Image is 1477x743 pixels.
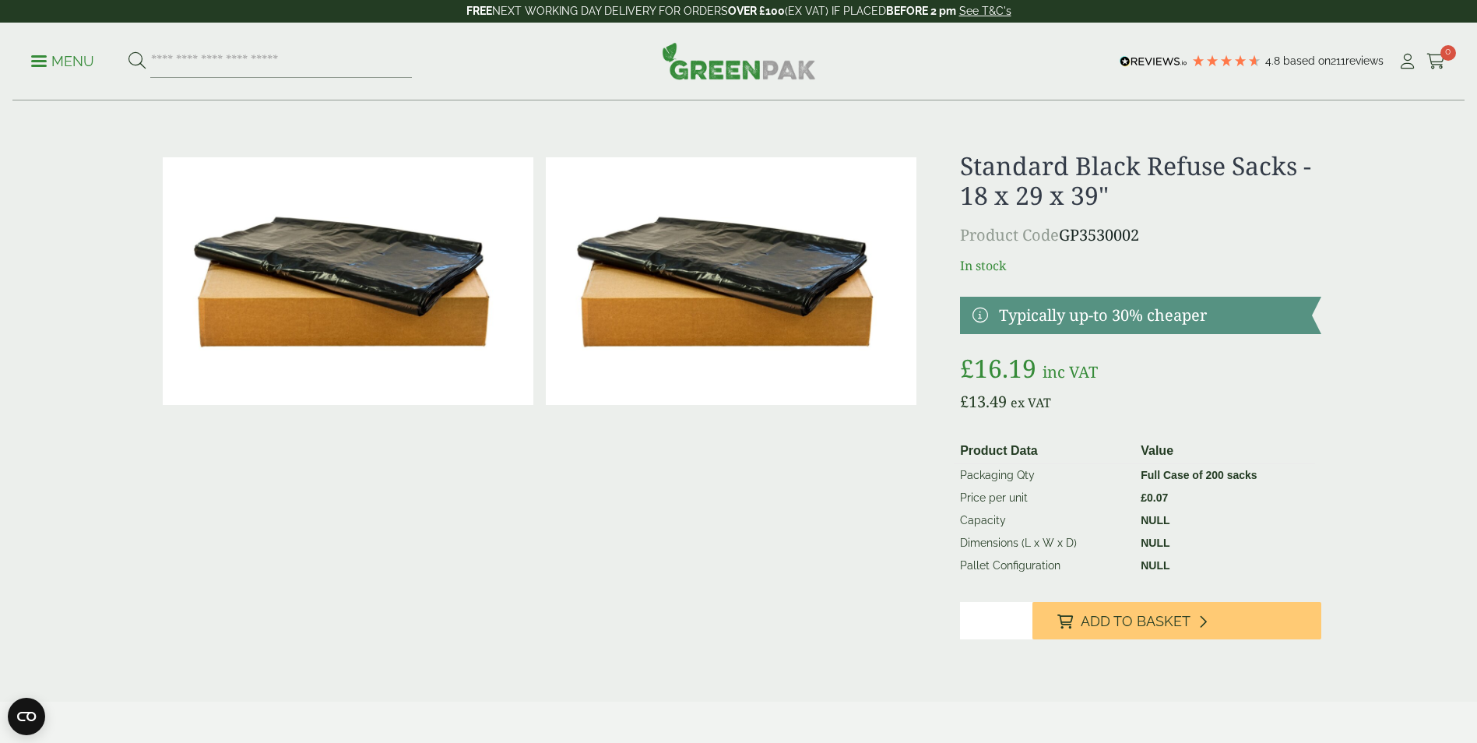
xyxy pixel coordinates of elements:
[1141,491,1168,504] bdi: 0.07
[1141,514,1169,526] strong: NULL
[960,351,974,385] span: £
[1426,54,1446,69] i: Cart
[960,391,1007,412] bdi: 13.49
[954,438,1134,464] th: Product Data
[1141,559,1169,572] strong: NULL
[1141,469,1257,481] strong: Full Case of 200 sacks
[1283,55,1331,67] span: Based on
[1440,45,1456,61] span: 0
[960,224,1059,245] span: Product Code
[163,157,533,405] img: Standard Black Refuse Sacks 18 X 29 X 39
[1331,55,1345,67] span: 211
[1265,55,1283,67] span: 4.8
[546,157,916,405] img: Standard Black Refuse Sacks 18 X 29 X 39
[1141,537,1169,549] strong: NULL
[954,463,1134,487] td: Packaging Qty
[959,5,1011,17] a: See T&C's
[960,224,1321,247] p: GP3530002
[954,555,1134,577] td: Pallet Configuration
[1398,54,1417,69] i: My Account
[954,487,1134,509] td: Price per unit
[466,5,492,17] strong: FREE
[954,532,1134,555] td: Dimensions (L x W x D)
[1134,438,1314,464] th: Value
[1043,361,1098,382] span: inc VAT
[1141,491,1147,504] span: £
[728,5,785,17] strong: OVER £100
[960,351,1036,385] bdi: 16.19
[8,698,45,735] button: Open CMP widget
[662,42,816,79] img: GreenPak Supplies
[1120,56,1187,67] img: REVIEWS.io
[960,391,969,412] span: £
[1032,602,1321,639] button: Add to Basket
[31,52,94,68] a: Menu
[1081,613,1190,630] span: Add to Basket
[954,509,1134,532] td: Capacity
[1345,55,1384,67] span: reviews
[1011,394,1051,411] span: ex VAT
[886,5,956,17] strong: BEFORE 2 pm
[31,52,94,71] p: Menu
[960,151,1321,211] h1: Standard Black Refuse Sacks - 18 x 29 x 39"
[1426,50,1446,73] a: 0
[960,256,1321,275] p: In stock
[1191,54,1261,68] div: 4.79 Stars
